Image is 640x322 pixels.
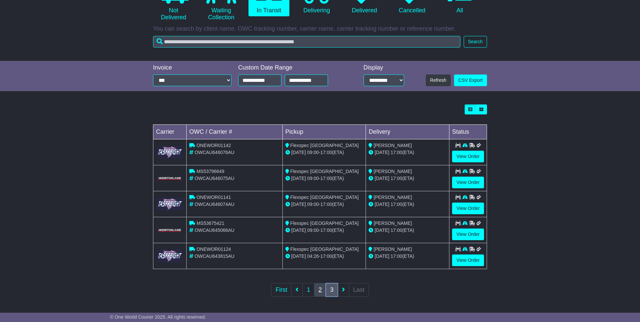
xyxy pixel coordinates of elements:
[157,146,182,159] img: GetCarrierServiceLogo
[19,39,25,44] img: tab_domain_overview_orange.svg
[290,143,359,148] span: Flexspec [GEOGRAPHIC_DATA]
[19,11,33,16] div: v 4.0.25
[454,75,487,86] a: CSV Export
[374,143,412,148] span: [PERSON_NAME]
[238,64,345,72] div: Custom Date Range
[369,227,446,234] div: (ETA)
[452,229,484,240] a: View Order
[285,149,363,156] div: - (ETA)
[391,253,402,259] span: 17:00
[290,221,359,226] span: Flexspec [GEOGRAPHIC_DATA]
[452,177,484,188] a: View Order
[452,203,484,214] a: View Order
[307,150,319,155] span: 09:00
[157,249,182,262] img: GetCarrierServiceLogo
[374,169,412,174] span: [PERSON_NAME]
[452,254,484,266] a: View Order
[391,228,402,233] span: 17:00
[67,39,73,44] img: tab_keywords_by_traffic_grey.svg
[291,150,306,155] span: [DATE]
[307,228,319,233] span: 09:00
[369,201,446,208] div: (ETA)
[320,228,332,233] span: 17:00
[326,283,338,297] a: 3
[375,176,389,181] span: [DATE]
[320,202,332,207] span: 17:00
[285,253,363,260] div: - (ETA)
[375,202,389,207] span: [DATE]
[364,64,404,72] div: Display
[320,150,332,155] span: 17:00
[271,283,291,297] a: First
[307,176,319,181] span: 09:00
[290,195,359,200] span: Flexspec [GEOGRAPHIC_DATA]
[449,125,487,139] td: Status
[17,17,73,23] div: Domain: [DOMAIN_NAME]
[366,125,449,139] td: Delivery
[197,246,231,252] span: ONEWOR01124
[282,125,366,139] td: Pickup
[375,253,389,259] span: [DATE]
[290,169,359,174] span: Flexspec [GEOGRAPHIC_DATA]
[374,246,412,252] span: [PERSON_NAME]
[320,253,332,259] span: 17:00
[374,221,412,226] span: [PERSON_NAME]
[110,314,206,320] span: © One World Courier 2025. All rights reserved.
[291,202,306,207] span: [DATE]
[157,198,182,211] img: GetCarrierServiceLogo
[195,150,235,155] span: OWCAU646076AU
[285,227,363,234] div: - (ETA)
[391,150,402,155] span: 17:00
[11,17,16,23] img: website_grey.svg
[307,202,319,207] span: 09:00
[314,283,326,297] a: 2
[195,253,235,259] span: OWCAU643815AU
[291,228,306,233] span: [DATE]
[75,39,110,44] div: Keywords by Traffic
[153,64,232,72] div: Invoice
[291,253,306,259] span: [DATE]
[320,176,332,181] span: 17:00
[391,202,402,207] span: 17:00
[197,143,231,148] span: ONEWOR01142
[195,228,235,233] span: OWCAU645066AU
[426,75,451,86] button: Refresh
[302,283,314,297] a: 1
[391,176,402,181] span: 17:00
[464,36,487,48] button: Search
[290,246,359,252] span: Flexspec [GEOGRAPHIC_DATA]
[307,253,319,259] span: 04:26
[187,125,283,139] td: OWC / Carrier #
[153,125,187,139] td: Carrier
[452,151,484,162] a: View Order
[157,176,182,180] img: GetCarrierServiceLogo
[195,176,235,181] span: OWCAU646075AU
[197,169,224,174] span: MS53796649
[375,228,389,233] span: [DATE]
[197,195,231,200] span: ONEWOR01141
[157,228,182,232] img: GetCarrierServiceLogo
[153,25,487,33] p: You can search by client name, OWC tracking number, carrier name, carrier tracking number or refe...
[375,150,389,155] span: [DATE]
[11,11,16,16] img: logo_orange.svg
[374,195,412,200] span: [PERSON_NAME]
[291,176,306,181] span: [DATE]
[369,149,446,156] div: (ETA)
[369,253,446,260] div: (ETA)
[285,201,363,208] div: - (ETA)
[369,175,446,182] div: (ETA)
[195,202,235,207] span: OWCAU646074AU
[285,175,363,182] div: - (ETA)
[27,39,60,44] div: Domain Overview
[197,221,224,226] span: MS53675421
